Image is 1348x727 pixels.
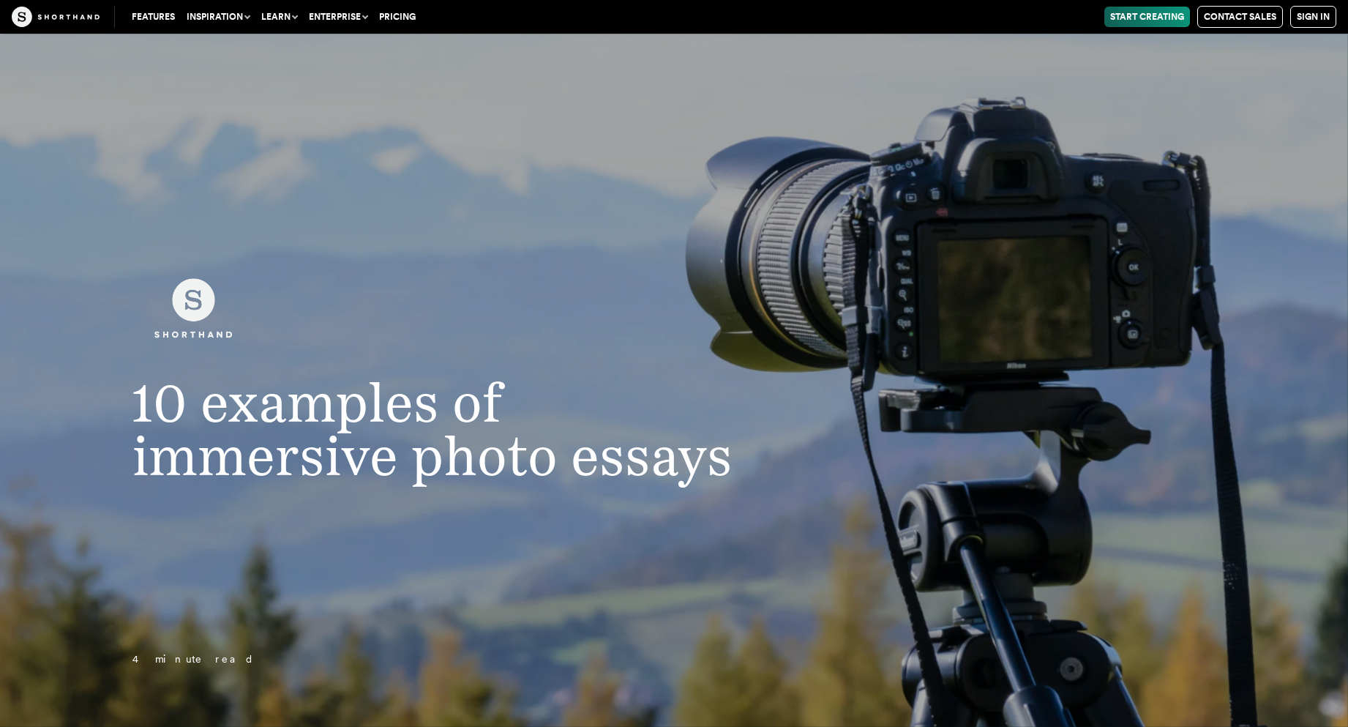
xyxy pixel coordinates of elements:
[103,651,769,668] p: 4 minute read
[373,7,422,27] a: Pricing
[1290,6,1336,28] a: Sign in
[12,7,100,27] img: The Craft
[126,7,181,27] a: Features
[103,376,769,483] h1: 10 examples of immersive photo essays
[181,7,255,27] button: Inspiration
[1104,7,1190,27] a: Start Creating
[1197,6,1283,28] a: Contact Sales
[255,7,303,27] button: Learn
[303,7,373,27] button: Enterprise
